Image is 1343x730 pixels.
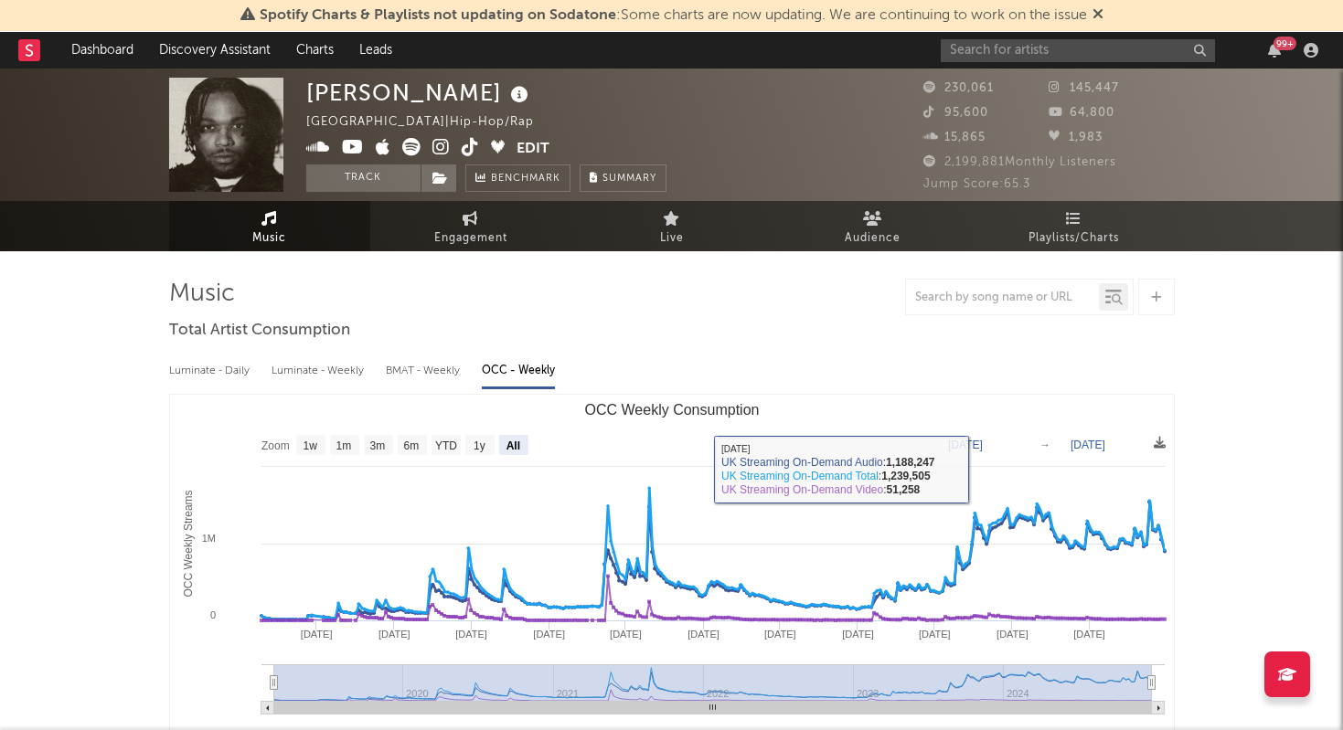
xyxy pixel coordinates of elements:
div: Luminate - Daily [169,355,253,386]
span: Music [252,227,286,249]
div: BMAT - Weekly [386,355,464,386]
a: Playlists/Charts [974,201,1175,251]
text: 1M [201,533,215,544]
text: [DATE] [948,439,983,451]
button: Summary [580,164,666,192]
span: : Some charts are now updating. We are continuing to work on the issue [260,8,1087,23]
text: [DATE] [533,629,565,640]
text: [DATE] [997,629,1029,640]
text: YTD [434,439,456,452]
text: [DATE] [378,629,410,640]
text: [DATE] [1073,629,1105,640]
span: Playlists/Charts [1029,227,1119,249]
text: [DATE] [610,629,642,640]
span: Total Artist Consumption [169,320,350,342]
text: OCC Weekly Streams [181,490,194,597]
text: 1w [303,439,317,452]
span: Live [660,227,684,249]
button: Track [306,164,421,192]
text: [DATE] [455,629,487,640]
input: Search for artists [941,39,1215,62]
button: 99+ [1268,43,1281,58]
a: Leads [346,32,405,69]
span: Benchmark [491,168,560,190]
div: Luminate - Weekly [272,355,368,386]
div: [GEOGRAPHIC_DATA] | Hip-Hop/Rap [306,111,555,133]
span: 145,447 [1049,82,1119,94]
text: → [1039,439,1050,451]
a: Charts [283,32,346,69]
button: Edit [517,138,549,161]
text: [DATE] [1071,439,1105,451]
div: [PERSON_NAME] [306,78,533,108]
a: Discovery Assistant [146,32,283,69]
span: 95,600 [923,107,988,119]
div: OCC - Weekly [482,355,555,386]
a: Audience [773,201,974,251]
span: 230,061 [923,82,994,94]
text: 3m [369,439,385,452]
span: Audience [845,227,901,249]
span: 2,199,881 Monthly Listeners [923,156,1116,168]
div: 99 + [1274,37,1296,50]
span: 64,800 [1049,107,1114,119]
a: Live [571,201,773,251]
text: [DATE] [687,629,719,640]
span: Dismiss [1093,8,1103,23]
input: Search by song name or URL [906,291,1099,305]
text: OCC Weekly Consumption [584,402,759,418]
a: Dashboard [59,32,146,69]
text: [DATE] [842,629,874,640]
span: Spotify Charts & Playlists not updating on Sodatone [260,8,616,23]
span: Engagement [434,227,507,249]
text: [DATE] [918,629,950,640]
text: Zoom [261,439,290,452]
span: 15,865 [923,132,986,143]
text: 1y [474,439,485,452]
text: 1m [336,439,351,452]
a: Engagement [370,201,571,251]
a: Music [169,201,370,251]
text: [DATE] [300,629,332,640]
text: 0 [209,609,215,620]
span: 1,983 [1049,132,1103,143]
text: All [506,439,519,452]
span: Jump Score: 65.3 [923,178,1030,190]
a: Benchmark [465,164,570,192]
text: 6m [403,439,419,452]
text: [DATE] [764,629,796,640]
span: Summary [602,174,656,184]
